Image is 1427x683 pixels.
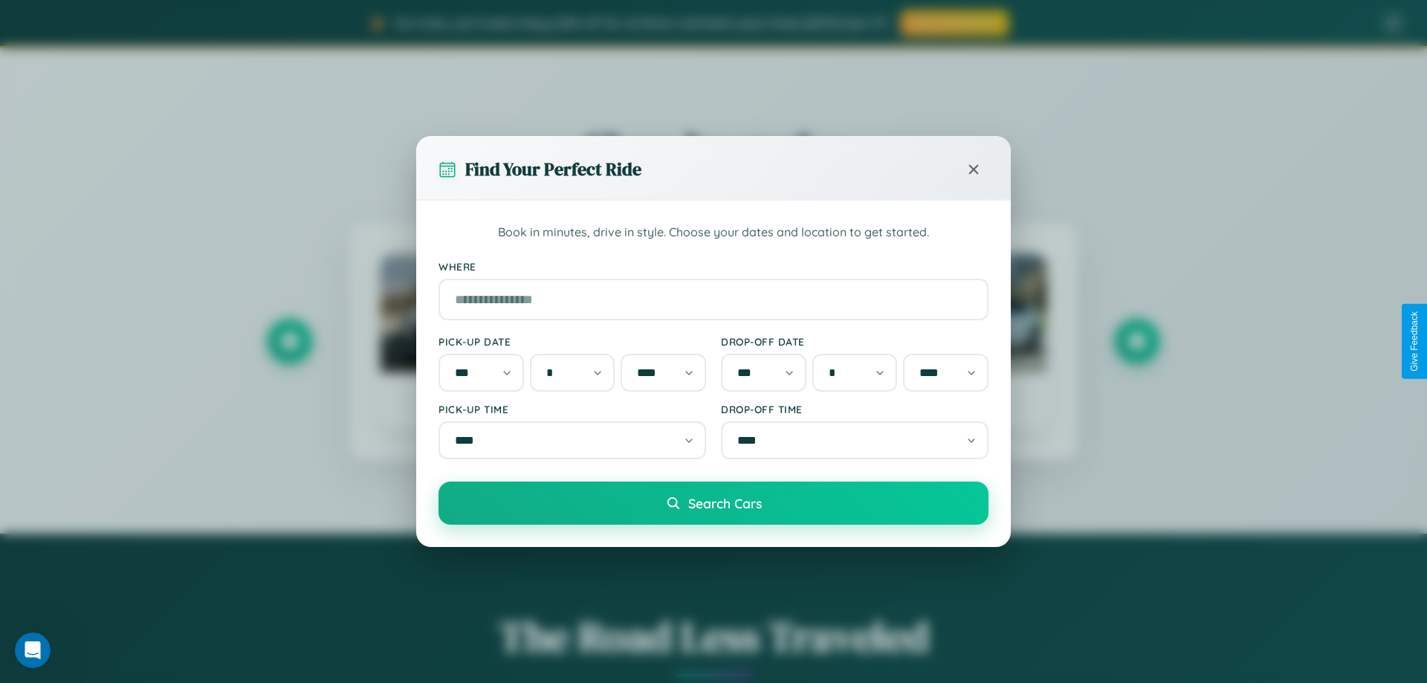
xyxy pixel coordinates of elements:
[439,335,706,348] label: Pick-up Date
[439,403,706,415] label: Pick-up Time
[439,482,988,525] button: Search Cars
[439,260,988,273] label: Where
[439,223,988,242] p: Book in minutes, drive in style. Choose your dates and location to get started.
[721,403,988,415] label: Drop-off Time
[721,335,988,348] label: Drop-off Date
[688,495,762,511] span: Search Cars
[465,157,641,181] h3: Find Your Perfect Ride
